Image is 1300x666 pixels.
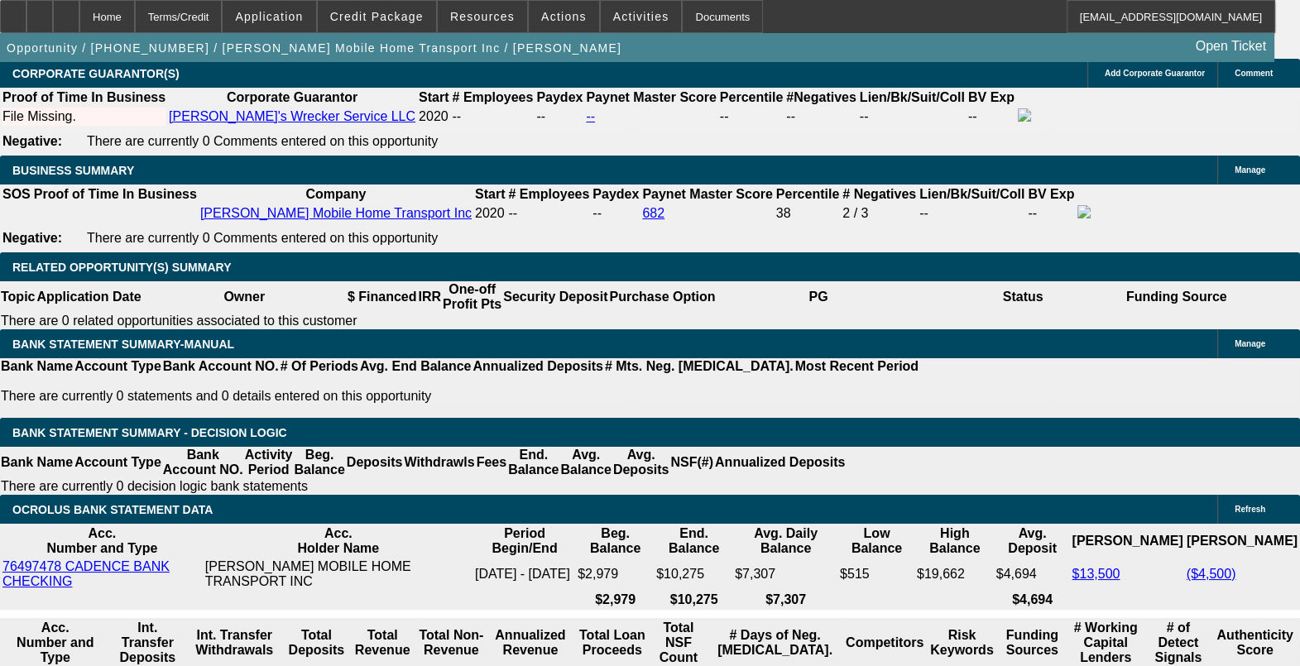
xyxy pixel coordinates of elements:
[734,592,837,608] th: $7,307
[926,620,997,666] th: Risk Keywords
[652,620,705,666] th: Sum of the Total NSF Count and Total Overdraft Fee Count from Ocrolus
[919,187,1024,201] b: Lien/Bk/Suit/Coll
[842,187,916,201] b: # Negatives
[359,358,473,375] th: Avg. End Balance
[559,447,612,478] th: Avg. Balance
[87,134,438,148] span: There are currently 0 Comments entered on this opportunity
[7,41,621,55] span: Opportunity / [PHONE_NUMBER] / [PERSON_NAME] Mobile Home Transport Inc / [PERSON_NAME]
[529,1,599,32] button: Actions
[1027,204,1075,223] td: --
[776,187,839,201] b: Percentile
[1105,69,1205,78] span: Add Corporate Guarantor
[162,358,280,375] th: Bank Account NO.
[474,525,575,557] th: Period Begin/End
[2,231,62,245] b: Negative:
[1072,567,1120,581] a: $13,500
[450,10,515,23] span: Resources
[235,10,303,23] span: Application
[842,206,916,221] div: 2 / 3
[1186,525,1298,557] th: [PERSON_NAME]
[1235,339,1265,348] span: Manage
[716,281,920,313] th: PG
[592,187,639,201] b: Paydex
[507,447,559,478] th: End. Balance
[169,109,415,123] a: [PERSON_NAME]'s Wrecker Service LLC
[318,1,436,32] button: Credit Package
[416,620,487,666] th: Total Non-Revenue
[586,90,716,104] b: Paynet Master Score
[642,187,772,201] b: Paynet Master Score
[1187,567,1236,581] a: ($4,500)
[162,447,244,478] th: Bank Account NO.
[438,1,527,32] button: Resources
[655,525,732,557] th: End. Balance
[669,447,714,478] th: NSF(#)
[417,281,442,313] th: IRR
[734,558,837,590] td: $7,307
[720,109,783,124] div: --
[12,261,231,274] span: RELATED OPPORTUNITY(S) SUMMARY
[350,620,414,666] th: Total Revenue
[12,67,180,80] span: CORPORATE GUARANTOR(S)
[2,134,62,148] b: Negative:
[655,558,732,590] td: $10,275
[442,281,502,313] th: One-off Profit Pts
[346,447,404,478] th: Deposits
[474,204,506,223] td: 2020
[330,10,424,23] span: Credit Package
[200,206,472,220] a: [PERSON_NAME] Mobile Home Transport Inc
[305,187,366,201] b: Company
[860,90,965,104] b: Lien/Bk/Suit/Coll
[613,10,669,23] span: Activities
[488,620,573,666] th: Annualized Revenue
[142,281,347,313] th: Owner
[916,525,994,557] th: High Balance
[2,525,203,557] th: Acc. Number and Type
[786,90,856,104] b: #Negatives
[186,620,282,666] th: Int. Transfer Withdrawals
[244,447,294,478] th: Activity Period
[1,389,919,404] p: There are currently 0 statements and 0 details entered on this opportunity
[12,164,134,177] span: BUSINESS SUMMARY
[284,620,348,666] th: Total Deposits
[707,620,843,666] th: # Days of Neg. [MEDICAL_DATA].
[2,620,109,666] th: Acc. Number and Type
[502,281,608,313] th: Security Deposit
[535,108,583,126] td: --
[419,90,449,104] b: Start
[1067,620,1144,666] th: # Working Capital Lenders
[451,108,534,126] td: --
[12,503,213,516] span: OCROLUS BANK STATEMENT DATA
[586,109,595,123] a: --
[87,231,438,245] span: There are currently 0 Comments entered on this opportunity
[1235,69,1273,78] span: Comment
[536,90,583,104] b: Paydex
[604,358,794,375] th: # Mts. Neg. [MEDICAL_DATA].
[608,281,716,313] th: Purchase Option
[2,186,31,203] th: SOS
[1235,165,1265,175] span: Manage
[612,447,670,478] th: Avg. Deposits
[1077,205,1091,218] img: facebook-icon.png
[916,558,994,590] td: $19,662
[577,558,654,590] td: $2,979
[995,592,1070,608] th: $4,694
[74,447,162,478] th: Account Type
[1071,525,1183,557] th: [PERSON_NAME]
[845,620,924,666] th: Competitors
[111,620,185,666] th: Int. Transfer Deposits
[1000,620,1065,666] th: Funding Sources
[418,108,449,126] td: 2020
[720,90,783,104] b: Percentile
[74,358,162,375] th: Account Type
[1211,620,1298,666] th: Authenticity Score
[33,186,198,203] th: Proof of Time In Business
[794,358,919,375] th: Most Recent Period
[921,281,1125,313] th: Status
[859,108,966,126] td: --
[995,525,1070,557] th: Avg. Deposit
[280,358,359,375] th: # Of Periods
[204,525,473,557] th: Acc. Holder Name
[1018,108,1031,122] img: facebook-icon.png
[474,558,575,590] td: [DATE] - [DATE]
